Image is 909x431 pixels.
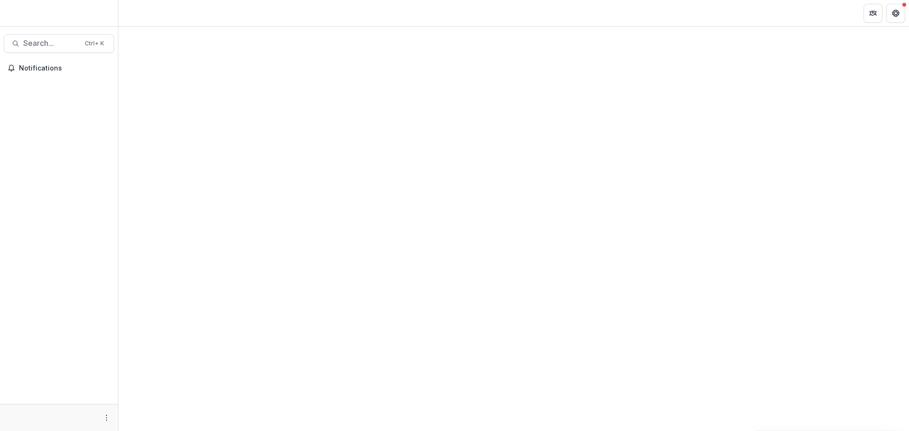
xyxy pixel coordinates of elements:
[4,34,114,53] button: Search...
[101,412,112,423] button: More
[19,64,110,72] span: Notifications
[864,4,882,23] button: Partners
[23,39,79,48] span: Search...
[83,38,106,49] div: Ctrl + K
[886,4,905,23] button: Get Help
[4,61,114,76] button: Notifications
[122,6,162,20] nav: breadcrumb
